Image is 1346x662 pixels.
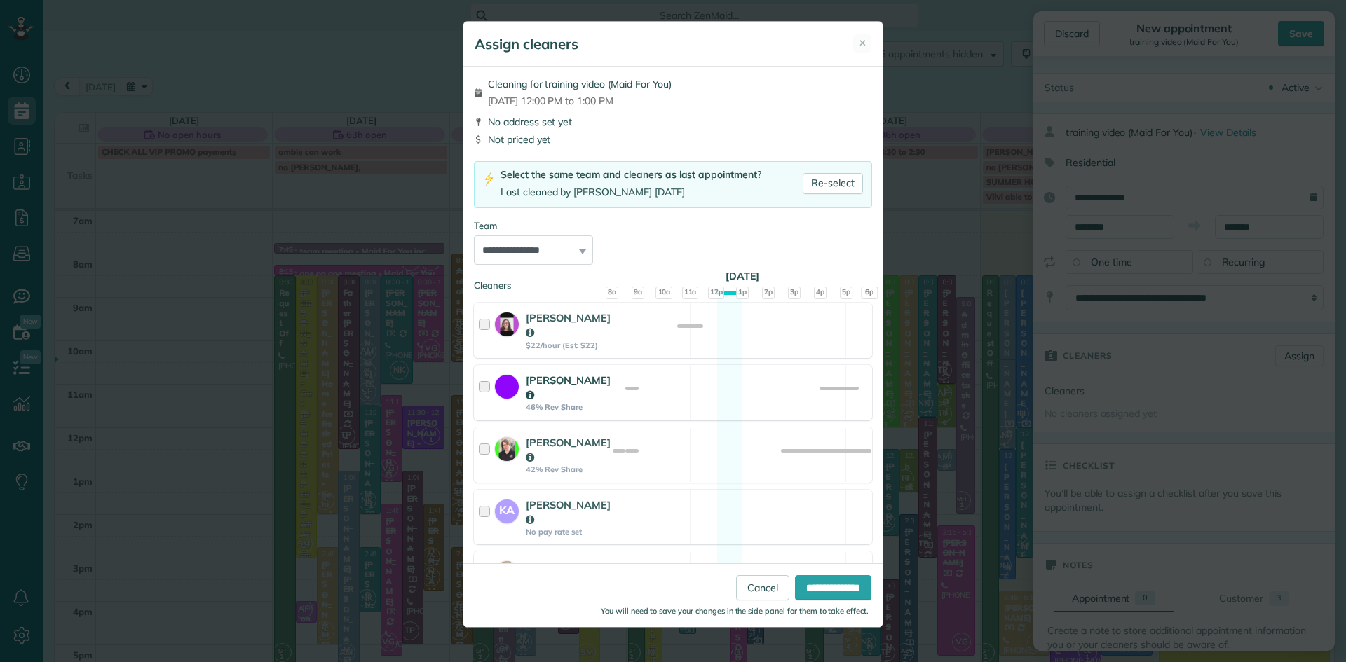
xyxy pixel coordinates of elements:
[526,340,611,350] strong: $22/hour (Est: $22)
[501,167,761,182] div: Select the same team and cleaners as last appointment?
[475,34,578,54] h5: Assign cleaners
[526,402,611,412] strong: 46% Rev Share
[483,172,495,186] img: lightning-bolt-icon-94e5364df696ac2de96d3a42b8a9ff6ba979493684c50e6bbbcda72601fa0d29.png
[526,373,611,401] strong: [PERSON_NAME]
[526,560,611,588] strong: [PERSON_NAME]
[526,464,611,474] strong: 42% Rev Share
[526,527,611,537] strong: No pay rate set
[526,436,611,464] strong: [PERSON_NAME]
[474,279,872,283] div: Cleaners
[474,219,872,233] div: Team
[488,77,672,91] span: Cleaning for training video (Maid For You)
[803,173,863,194] a: Re-select
[495,499,519,519] strong: KA
[501,185,761,200] div: Last cleaned by [PERSON_NAME] [DATE]
[736,575,789,600] a: Cancel
[601,606,869,616] small: You will need to save your changes in the side panel for them to take effect.
[488,94,672,108] span: [DATE] 12:00 PM to 1:00 PM
[859,36,866,50] span: ✕
[474,132,872,146] div: Not priced yet
[526,498,611,526] strong: [PERSON_NAME]
[474,115,872,129] div: No address set yet
[526,311,611,339] strong: [PERSON_NAME]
